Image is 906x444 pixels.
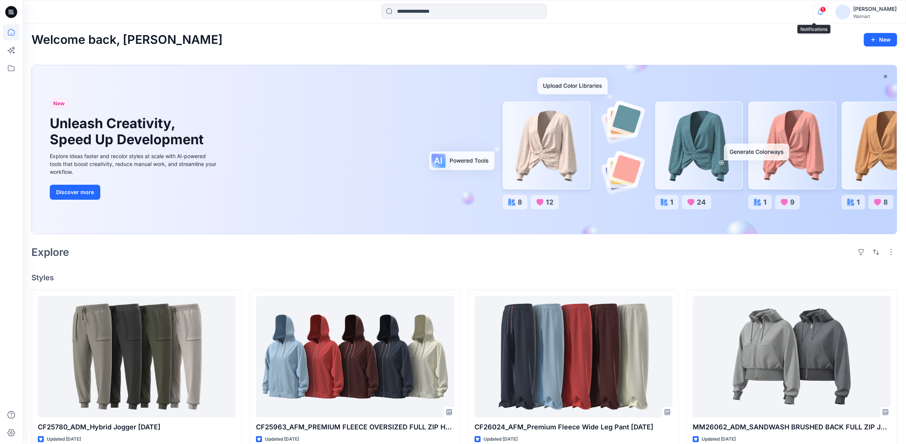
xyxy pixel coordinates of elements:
button: Discover more [50,185,100,200]
h2: Explore [31,246,69,258]
img: avatar [835,4,850,19]
p: Updated [DATE] [47,435,81,443]
a: CF25963_AFM_PREMIUM FLEECE OVERSIZED FULL ZIP HOODIE [256,296,454,417]
p: MM26062_ADM_SANDWASH BRUSHED BACK FULL ZIP JACKET OPT-2 [693,422,891,432]
a: Discover more [50,185,218,200]
p: Updated [DATE] [702,435,736,443]
p: CF25963_AFM_PREMIUM FLEECE OVERSIZED FULL ZIP HOODIE [256,422,454,432]
h4: Styles [31,273,897,282]
span: New [53,99,65,108]
a: CF26024_AFM_Premium Fleece Wide Leg Pant 02SEP25 [475,296,672,417]
div: Walmart [853,13,897,19]
h2: Welcome back, [PERSON_NAME] [31,33,223,47]
p: Updated [DATE] [265,435,299,443]
button: New [864,33,897,46]
p: CF25780_ADM_Hybrid Jogger [DATE] [38,422,236,432]
p: Updated [DATE] [483,435,518,443]
span: 1 [820,6,826,12]
a: CF25780_ADM_Hybrid Jogger 24JUL25 [38,296,236,417]
div: [PERSON_NAME] [853,4,897,13]
a: MM26062_ADM_SANDWASH BRUSHED BACK FULL ZIP JACKET OPT-2 [693,296,891,417]
h1: Unleash Creativity, Speed Up Development [50,115,207,148]
p: CF26024_AFM_Premium Fleece Wide Leg Pant [DATE] [475,422,672,432]
div: Explore ideas faster and recolor styles at scale with AI-powered tools that boost creativity, red... [50,152,218,176]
